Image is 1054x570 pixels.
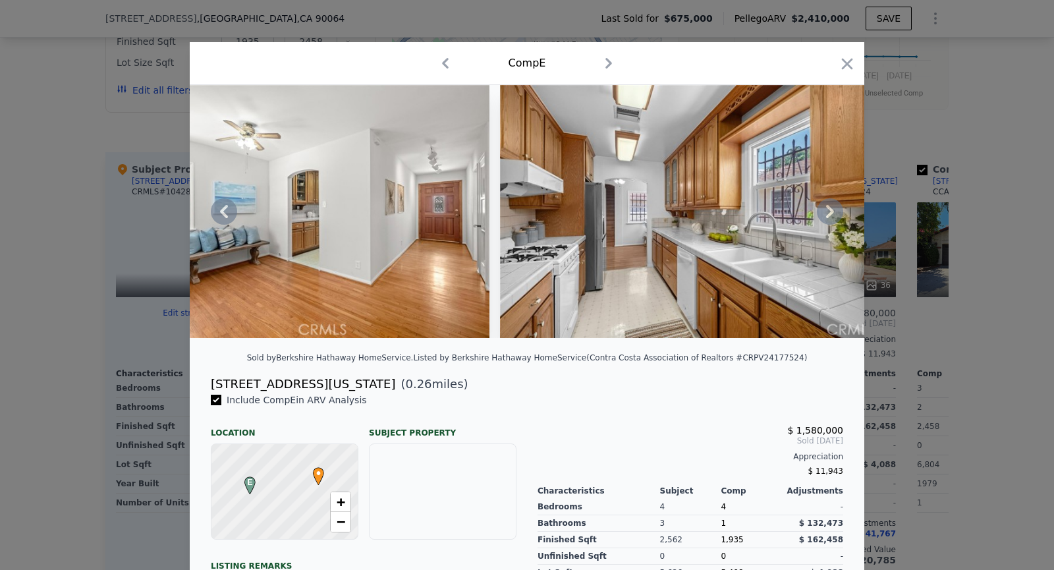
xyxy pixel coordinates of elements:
[799,535,843,544] span: $ 162,458
[221,395,372,405] span: Include Comp E in ARV Analysis
[538,532,660,548] div: Finished Sqft
[310,467,318,475] div: •
[660,532,721,548] div: 2,562
[509,55,546,71] div: Comp E
[337,494,345,510] span: +
[721,535,743,544] span: 1,935
[660,548,721,565] div: 0
[310,463,327,483] span: •
[721,515,782,532] div: 1
[538,486,660,496] div: Characteristics
[787,425,843,436] span: $ 1,580,000
[109,85,489,338] img: Property Img
[538,548,660,565] div: Unfinished Sqft
[211,417,358,438] div: Location
[721,486,782,496] div: Comp
[241,476,249,484] div: E
[395,375,468,393] span: ( miles)
[500,85,880,338] img: Property Img
[413,353,807,362] div: Listed by Berkshire Hathaway HomeService (Contra Costa Association of Realtors #CRPV24177524)
[538,436,843,446] span: Sold [DATE]
[247,353,414,362] div: Sold by Berkshire Hathaway HomeService .
[808,467,843,476] span: $ 11,943
[660,486,721,496] div: Subject
[660,515,721,532] div: 3
[721,502,726,511] span: 4
[331,512,350,532] a: Zoom out
[241,476,259,488] span: E
[782,548,843,565] div: -
[369,417,516,438] div: Subject Property
[538,499,660,515] div: Bedrooms
[211,375,395,393] div: [STREET_ADDRESS][US_STATE]
[721,552,726,561] span: 0
[538,451,843,462] div: Appreciation
[405,377,431,391] span: 0.26
[799,519,843,528] span: $ 132,473
[782,499,843,515] div: -
[782,486,843,496] div: Adjustments
[660,499,721,515] div: 4
[538,515,660,532] div: Bathrooms
[337,513,345,530] span: −
[331,492,350,512] a: Zoom in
